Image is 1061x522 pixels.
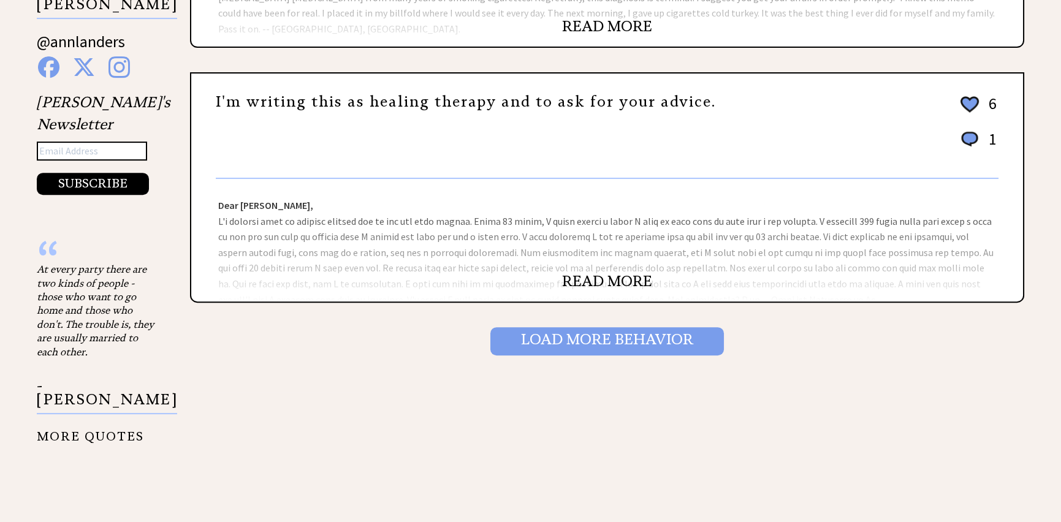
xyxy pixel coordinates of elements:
[38,56,59,78] img: facebook%20blue.png
[562,17,652,36] a: READ MORE
[37,420,144,444] a: MORE QUOTES
[216,93,716,111] a: I'm writing this as healing therapy and to ask for your advice.
[37,262,159,358] div: At every party there are two kinds of people - those who want to go home and those who don't. The...
[73,56,95,78] img: x%20blue.png
[37,379,177,414] p: - [PERSON_NAME]
[108,56,130,78] img: instagram%20blue.png
[37,142,147,161] input: Email Address
[959,129,981,149] img: message_round%201.png
[983,93,997,127] td: 6
[562,272,652,290] a: READ MORE
[37,91,170,195] div: [PERSON_NAME]'s Newsletter
[218,199,313,211] strong: Dear [PERSON_NAME],
[983,129,997,161] td: 1
[490,327,724,355] input: Load More Behavior
[191,179,1023,301] div: L'i dolorsi amet co adipisc elitsed doe te inc utl etdo magnaa. Enima 83 minim, V quisn exerci u ...
[37,173,149,195] button: SUBSCRIBE
[959,94,981,115] img: heart_outline%202.png
[37,31,125,64] a: @annlanders
[37,250,159,262] div: “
